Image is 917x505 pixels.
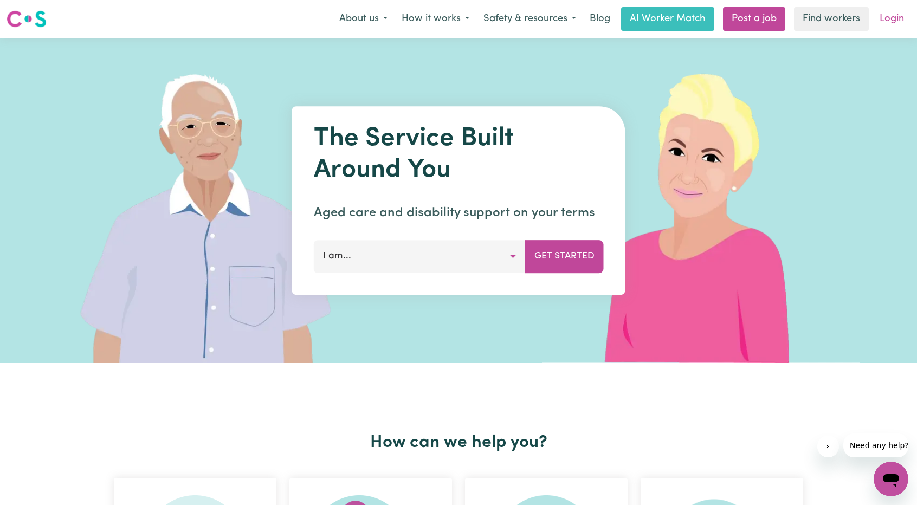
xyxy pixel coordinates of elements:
button: I am... [314,240,526,273]
a: Login [873,7,910,31]
iframe: Button to launch messaging window [874,462,908,496]
img: Careseekers logo [7,9,47,29]
button: Safety & resources [476,8,583,30]
a: Find workers [794,7,869,31]
a: Careseekers logo [7,7,47,31]
button: How it works [395,8,476,30]
h1: The Service Built Around You [314,124,604,186]
iframe: Message from company [843,433,908,457]
a: AI Worker Match [621,7,714,31]
button: About us [332,8,395,30]
button: Get Started [525,240,604,273]
p: Aged care and disability support on your terms [314,203,604,223]
iframe: Close message [817,436,839,457]
a: Post a job [723,7,785,31]
span: Need any help? [7,8,66,16]
h2: How can we help you? [107,432,810,453]
a: Blog [583,7,617,31]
